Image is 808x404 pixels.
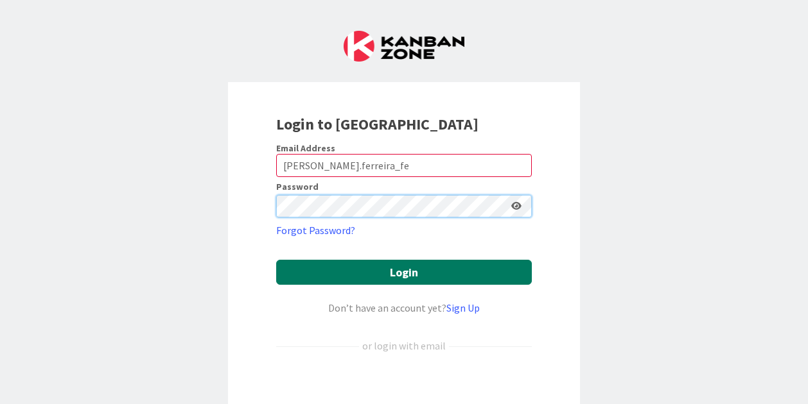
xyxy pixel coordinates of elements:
[446,301,480,314] a: Sign Up
[276,114,479,134] b: Login to [GEOGRAPHIC_DATA]
[276,182,319,191] label: Password
[276,142,335,154] label: Email Address
[359,338,449,353] div: or login with email
[344,31,464,62] img: Kanban Zone
[270,375,538,403] iframe: Sign in with Google Button
[276,260,532,285] button: Login
[276,300,532,316] div: Don’t have an account yet?
[276,223,355,238] a: Forgot Password?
